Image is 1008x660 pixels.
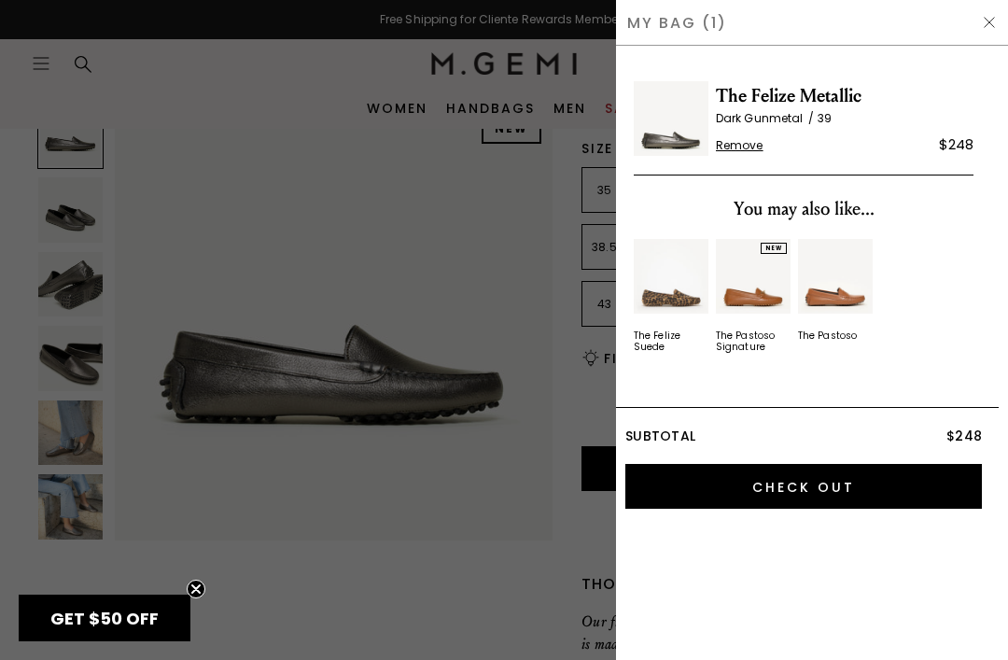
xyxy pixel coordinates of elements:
[634,239,708,353] div: 1 / 3
[634,330,708,353] div: The Felize Suede
[50,607,159,630] span: GET $50 OFF
[818,110,832,126] span: 39
[716,239,791,353] div: 2 / 3
[798,239,873,314] img: v_11572_01_Main_New_ThePastoso_Tan_Leather_290x387_crop_center.jpg
[761,243,787,254] div: NEW
[625,427,695,445] span: Subtotal
[19,595,190,641] div: GET $50 OFFClose teaser
[634,239,708,314] img: 7249557061691_01_Main_New_TheFelize_LeopardPrinted_Suede_087-1_290x387_crop_center.jpg
[798,239,873,342] a: The Pastoso
[939,133,973,156] div: $248
[625,464,982,509] input: Check Out
[716,239,791,314] img: 7387851980859_01_Main_New_ThePastosoSignature_Tan_TumbledLeather_290x387_crop_center.jpg
[716,239,791,353] a: NEWThe Pastoso Signature
[187,580,205,598] button: Close teaser
[634,81,708,156] img: The Felize Metallic
[946,427,982,445] span: $248
[716,110,818,126] span: Dark Gunmetal
[982,15,997,30] img: Hide Drawer
[634,239,708,353] a: The Felize Suede
[716,138,763,153] span: Remove
[716,81,973,111] span: The Felize Metallic
[798,330,857,342] div: The Pastoso
[798,239,873,353] div: 3 / 3
[716,330,791,353] div: The Pastoso Signature
[634,194,973,224] div: You may also like...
